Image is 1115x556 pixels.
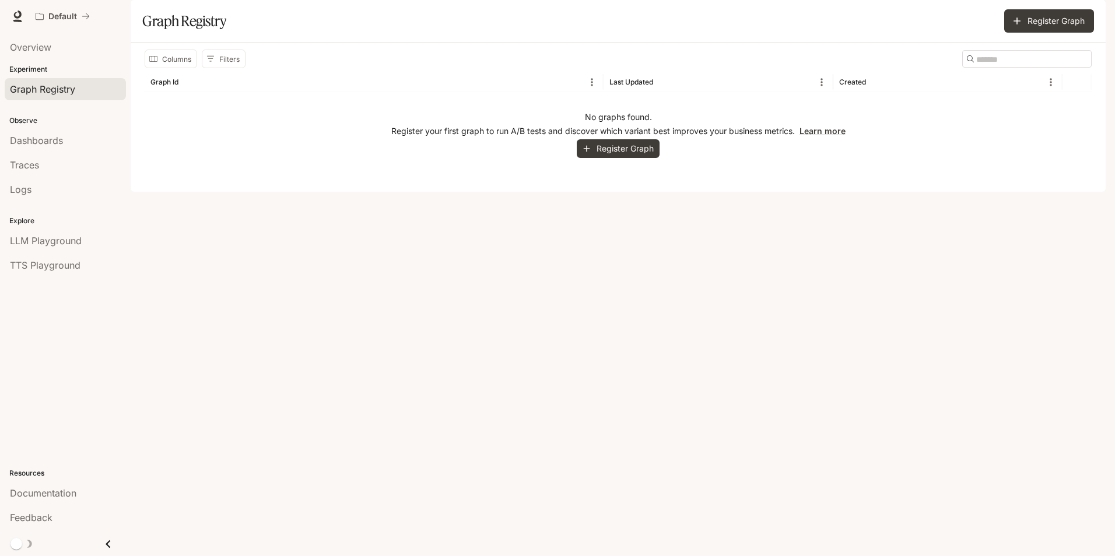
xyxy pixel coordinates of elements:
button: Sort [867,73,885,91]
button: Menu [1042,73,1060,91]
a: Learn more [800,126,846,136]
div: Search [962,50,1092,68]
div: Created [839,78,866,86]
button: Menu [583,73,601,91]
p: No graphs found. [585,111,652,123]
button: All workspaces [30,5,95,28]
div: Graph Id [150,78,178,86]
p: Default [48,12,77,22]
h1: Graph Registry [142,9,226,33]
button: Sort [654,73,672,91]
div: Last Updated [609,78,653,86]
button: Sort [180,73,197,91]
p: Register your first graph to run A/B tests and discover which variant best improves your business... [391,125,846,137]
button: Register Graph [1004,9,1094,33]
button: Select columns [145,50,197,68]
button: Show filters [202,50,246,68]
button: Register Graph [577,139,660,159]
button: Menu [813,73,830,91]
